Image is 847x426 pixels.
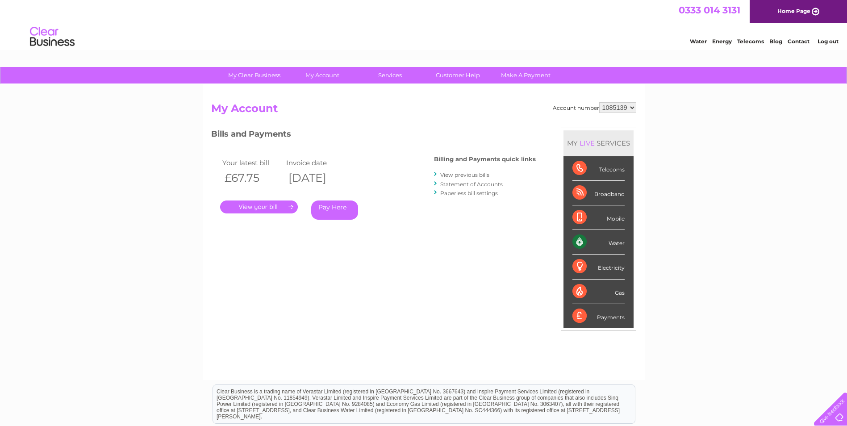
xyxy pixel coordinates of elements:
[818,38,839,45] a: Log out
[690,38,707,45] a: Water
[737,38,764,45] a: Telecoms
[211,128,536,143] h3: Bills and Payments
[211,102,636,119] h2: My Account
[285,67,359,84] a: My Account
[353,67,427,84] a: Services
[29,23,75,50] img: logo.png
[679,4,740,16] a: 0333 014 3131
[440,171,489,178] a: View previous bills
[220,169,284,187] th: £67.75
[572,255,625,279] div: Electricity
[220,200,298,213] a: .
[220,157,284,169] td: Your latest bill
[572,280,625,304] div: Gas
[421,67,495,84] a: Customer Help
[440,190,498,196] a: Paperless bill settings
[213,5,635,43] div: Clear Business is a trading name of Verastar Limited (registered in [GEOGRAPHIC_DATA] No. 3667643...
[712,38,732,45] a: Energy
[563,130,634,156] div: MY SERVICES
[489,67,563,84] a: Make A Payment
[572,304,625,328] div: Payments
[572,205,625,230] div: Mobile
[572,230,625,255] div: Water
[769,38,782,45] a: Blog
[578,139,597,147] div: LIVE
[434,156,536,163] h4: Billing and Payments quick links
[284,169,348,187] th: [DATE]
[788,38,809,45] a: Contact
[311,200,358,220] a: Pay Here
[572,181,625,205] div: Broadband
[217,67,291,84] a: My Clear Business
[440,181,503,188] a: Statement of Accounts
[572,156,625,181] div: Telecoms
[284,157,348,169] td: Invoice date
[553,102,636,113] div: Account number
